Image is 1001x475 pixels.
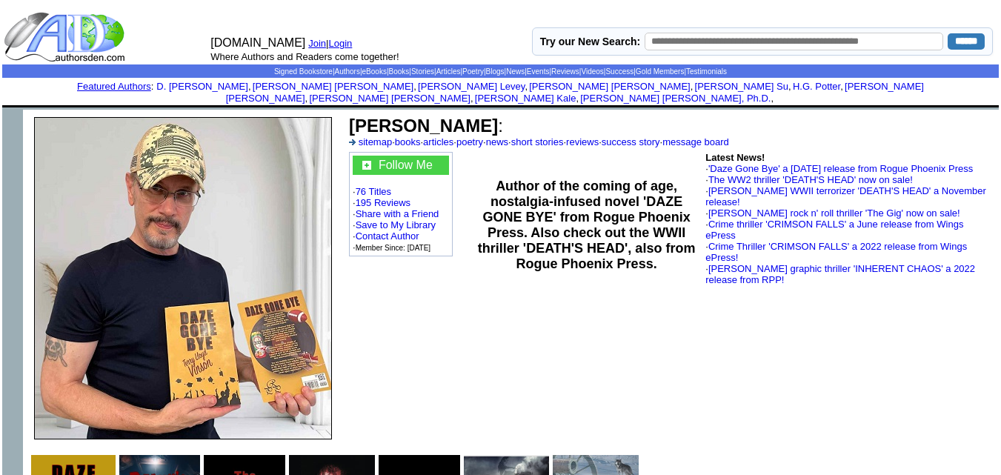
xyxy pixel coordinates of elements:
[695,81,788,92] a: [PERSON_NAME] Su
[356,197,410,208] a: 195 Reviews
[705,163,973,174] font: ·
[499,107,502,110] img: shim.gif
[708,174,913,185] a: The WW2 thriller 'DEATH'S HEAD' now on sale!
[708,207,960,219] a: [PERSON_NAME] rock n' roll thriller 'The Gig' now on sale!
[416,83,418,91] font: i
[705,263,975,285] a: [PERSON_NAME] graphic thriller 'INHERENT CHAOS' a 2022 release from RPP!
[636,67,685,76] a: Gold Members
[462,67,484,76] a: Poetry
[210,36,305,49] font: [DOMAIN_NAME]
[705,185,986,207] font: ·
[551,67,579,76] a: Reviews
[705,219,963,241] a: Crime thriller 'CRIMSON FALLS' a June release from Wings ePress
[686,67,727,76] a: Testimonials
[274,67,333,76] a: Signed Bookstore
[356,244,431,252] font: Member Since: [DATE]
[251,83,253,91] font: i
[774,95,775,103] font: i
[156,81,924,104] font: , , , , , , , , , ,
[307,95,309,103] font: i
[334,67,359,76] a: Authors
[362,67,387,76] a: eBooks
[395,136,421,147] a: books
[274,67,727,76] span: | | | | | | | | | | | | | |
[308,38,326,49] a: Join
[356,219,436,230] a: Save to My Library
[473,95,475,103] font: i
[156,81,248,92] a: D. [PERSON_NAME]
[436,67,461,76] a: Articles
[605,67,633,76] a: Success
[602,136,660,147] a: success story
[2,110,23,130] img: shim.gif
[379,159,433,171] a: Follow Me
[411,67,434,76] a: Stories
[791,83,793,91] font: i
[527,67,550,76] a: Events
[475,93,576,104] a: [PERSON_NAME] Kale
[793,81,840,92] a: H.G. Potter
[708,163,973,174] a: 'Daze Gone Bye' a [DATE] release from Rogue Phoenix Press
[253,81,413,92] a: [PERSON_NAME] [PERSON_NAME]
[353,156,449,253] font: · · · · · ·
[566,136,599,147] a: reviews
[540,36,640,47] label: Try our New Search:
[34,117,332,439] img: 7387.jpg
[662,136,729,147] a: message board
[349,116,498,136] b: [PERSON_NAME]
[705,207,960,219] font: ·
[478,179,696,271] b: Author of the coming of age, nostalgia-infused novel 'DAZE GONE BYE' from Rogue Phoenix Press. Al...
[705,174,913,185] font: ·
[705,219,963,241] font: ·
[226,81,924,104] a: [PERSON_NAME] [PERSON_NAME]
[705,241,967,263] font: ·
[580,93,771,104] a: [PERSON_NAME] [PERSON_NAME], Ph.D.
[329,38,353,49] a: Login
[389,67,410,76] a: Books
[499,105,502,107] img: shim.gif
[705,185,986,207] a: [PERSON_NAME] WWII terrorizer 'DEATH'S HEAD' a November release!
[309,93,470,104] a: [PERSON_NAME] [PERSON_NAME]
[210,51,399,62] font: Where Authors and Readers come together!
[356,230,419,242] a: Contact Author
[456,136,483,147] a: poetry
[349,136,729,147] font: · · · · · · · ·
[581,67,603,76] a: Videos
[418,81,525,92] a: [PERSON_NAME] Levey
[359,136,393,147] a: sitemap
[486,136,508,147] a: news
[423,136,453,147] a: articles
[705,263,975,285] font: ·
[77,81,153,92] font: :
[362,161,371,170] img: gc.jpg
[693,83,694,91] font: i
[356,186,391,197] a: 76 Titles
[843,83,845,91] font: i
[356,208,439,219] a: Share with a Friend
[349,139,356,145] img: a_336699.gif
[77,81,151,92] a: Featured Authors
[528,83,529,91] font: i
[579,95,580,103] font: i
[349,116,503,136] font: :
[705,241,967,263] a: Crime Thriller 'CRIMSON FALLS' a 2022 release from Wings ePress!
[4,11,128,63] img: logo_ad.gif
[529,81,690,92] a: [PERSON_NAME] [PERSON_NAME]
[326,38,357,49] font: |
[705,152,765,163] b: Latest News!
[486,67,505,76] a: Blogs
[506,67,525,76] a: News
[511,136,564,147] a: short stories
